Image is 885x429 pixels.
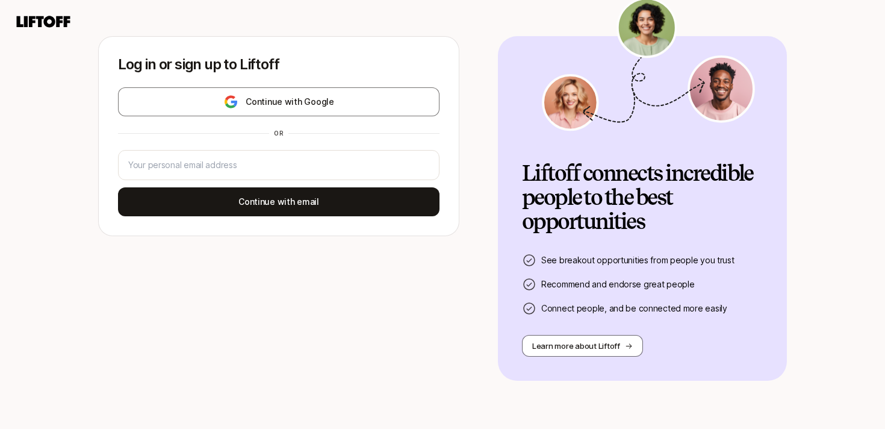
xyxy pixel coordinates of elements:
[541,301,727,316] p: Connect people, and be connected more easily
[128,158,429,172] input: Your personal email address
[522,161,763,234] h2: Liftoff connects incredible people to the best opportunities
[223,95,238,109] img: google-logo
[118,87,439,116] button: Continue with Google
[541,277,694,292] p: Recommend and endorse great people
[269,128,288,138] div: or
[118,187,439,216] button: Continue with email
[522,335,643,357] button: Learn more about Liftoff
[118,56,439,73] p: Log in or sign up to Liftoff
[541,253,734,268] p: See breakout opportunities from people you trust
